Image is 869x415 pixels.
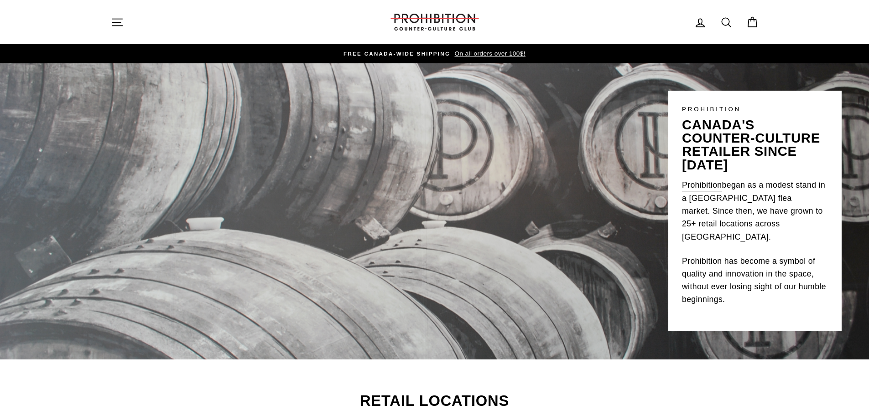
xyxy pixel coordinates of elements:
a: Prohibition [682,179,722,192]
p: Prohibition has become a symbol of quality and innovation in the space, without ever losing sight... [682,255,828,306]
span: FREE CANADA-WIDE SHIPPING [343,51,450,56]
a: FREE CANADA-WIDE SHIPPING On all orders over 100$! [113,49,756,59]
h2: Retail Locations [111,394,759,409]
p: began as a modest stand in a [GEOGRAPHIC_DATA] flea market. Since then, we have grown to 25+ reta... [682,179,828,243]
p: PROHIBITION [682,104,828,114]
span: On all orders over 100$! [452,50,525,57]
img: PROHIBITION COUNTER-CULTURE CLUB [389,14,480,31]
p: canada's counter-culture retailer since [DATE] [682,118,828,172]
